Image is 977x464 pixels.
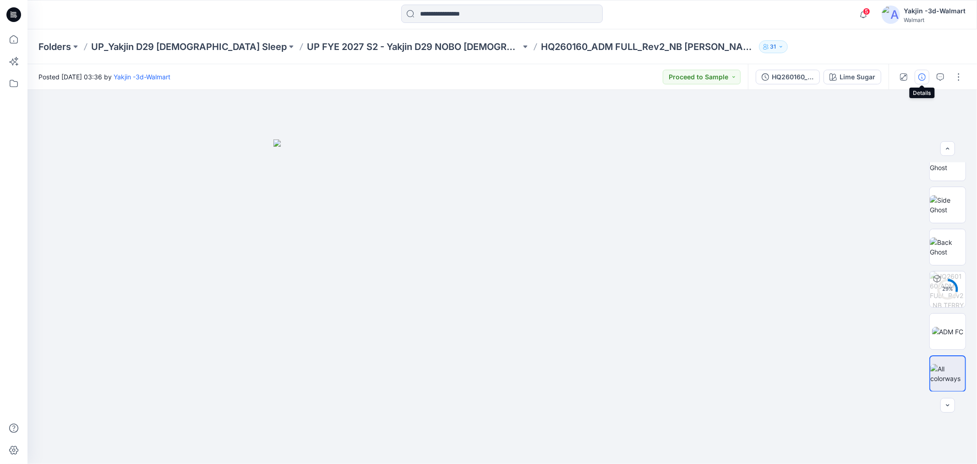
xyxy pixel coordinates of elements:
[904,17,966,23] div: Walmart
[824,70,881,84] button: Lime Sugar
[930,195,966,215] img: Side Ghost
[541,40,755,53] p: HQ260160_ADM FULL_Rev2_NB [PERSON_NAME]
[932,327,964,337] img: ADM FC
[930,238,966,257] img: Back Ghost
[273,139,731,464] img: eyJhbGciOiJIUzI1NiIsImtpZCI6IjAiLCJzbHQiOiJzZXMiLCJ0eXAiOiJKV1QifQ.eyJkYXRhIjp7InR5cGUiOiJzdG9yYW...
[38,72,170,82] span: Posted [DATE] 03:36 by
[930,271,966,307] img: HQ260160_ADM FULL_Rev2_NB TERRY SKORT Lime Sugar
[114,73,170,81] a: Yakjin -3d-Walmart
[91,40,287,53] a: UP_Yakjin D29 [DEMOGRAPHIC_DATA] Sleep
[770,42,776,52] p: 31
[38,40,71,53] a: Folders
[307,40,521,53] a: UP FYE 2027 S2 - Yakjin D29 NOBO [DEMOGRAPHIC_DATA] Sleepwear
[756,70,820,84] button: HQ260160_ADM FULL_Rev2_NB [PERSON_NAME]
[937,285,959,293] div: 29 %
[759,40,788,53] button: 31
[930,153,966,172] img: Front Ghost
[915,70,929,84] button: Details
[882,6,900,24] img: avatar
[904,6,966,17] div: Yakjin -3d-Walmart
[772,72,814,82] div: HQ260160_ADM FULL_Rev2_NB [PERSON_NAME]
[863,8,870,15] span: 5
[930,364,965,383] img: All colorways
[840,72,875,82] div: Lime Sugar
